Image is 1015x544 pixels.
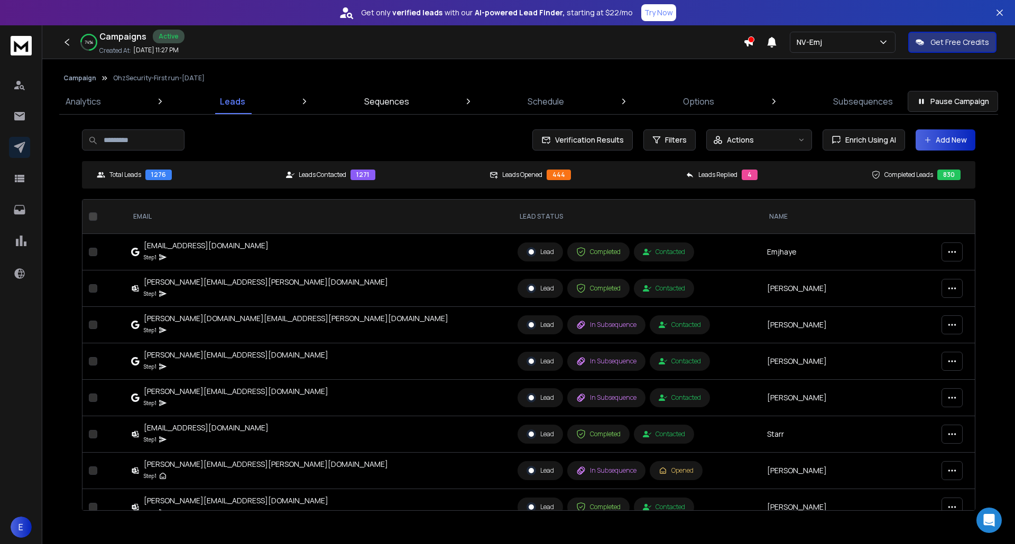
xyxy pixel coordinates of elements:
[144,495,328,506] div: [PERSON_NAME][EMAIL_ADDRESS][DOMAIN_NAME]
[727,135,754,145] p: Actions
[841,135,896,145] span: Enrich Using AI
[659,466,694,475] div: Opened
[659,321,701,329] div: Contacted
[85,39,93,45] p: 74 %
[511,200,761,234] th: LEAD STATUS
[937,170,961,180] div: 830
[677,89,721,114] a: Options
[916,129,975,151] button: Add New
[976,508,1002,533] div: Open Intercom Messenger
[361,7,633,18] p: Get only with our starting at $22/mo
[153,30,184,43] div: Active
[643,503,685,511] div: Contacted
[364,95,409,108] p: Sequences
[133,46,179,54] p: [DATE] 11:27 PM
[698,171,737,179] p: Leads Replied
[827,89,899,114] a: Subsequences
[643,284,685,293] div: Contacted
[144,459,388,470] div: [PERSON_NAME][EMAIL_ADDRESS][PERSON_NAME][DOMAIN_NAME]
[761,234,935,270] td: Emjhaye
[527,466,554,475] div: Lead
[502,171,542,179] p: Leads Opened
[59,89,107,114] a: Analytics
[144,240,269,251] div: [EMAIL_ADDRESS][DOMAIN_NAME]
[761,489,935,526] td: [PERSON_NAME]
[761,307,935,343] td: [PERSON_NAME]
[644,7,673,18] p: Try Now
[144,386,328,397] div: [PERSON_NAME][EMAIL_ADDRESS][DOMAIN_NAME]
[576,284,621,293] div: Completed
[527,429,554,439] div: Lead
[392,7,442,18] strong: verified leads
[576,247,621,257] div: Completed
[144,423,269,433] div: [EMAIL_ADDRESS][DOMAIN_NAME]
[908,91,998,112] button: Pause Campaign
[299,171,346,179] p: Leads Contacted
[527,284,554,293] div: Lead
[220,95,245,108] p: Leads
[576,393,636,402] div: In Subsequence
[641,4,676,21] button: Try Now
[527,320,554,330] div: Lead
[761,380,935,416] td: [PERSON_NAME]
[144,361,156,372] p: Step 1
[11,517,32,538] button: E
[683,95,714,108] p: Options
[144,398,156,408] p: Step 1
[884,171,933,179] p: Completed Leads
[145,170,172,180] div: 1276
[643,129,696,151] button: Filters
[144,288,156,299] p: Step 1
[930,37,989,48] p: Get Free Credits
[742,170,758,180] div: 4
[761,416,935,453] td: Starr
[576,429,621,439] div: Completed
[144,277,388,287] div: [PERSON_NAME][EMAIL_ADDRESS][PERSON_NAME][DOMAIN_NAME]
[643,430,685,438] div: Contacted
[576,357,636,366] div: In Subsequence
[797,37,826,48] p: NV-Emj
[665,135,687,145] span: Filters
[66,95,101,108] p: Analytics
[350,170,375,180] div: 1271
[761,453,935,489] td: [PERSON_NAME]
[761,200,935,234] th: NAME
[823,129,905,151] button: Enrich Using AI
[547,170,571,180] div: 444
[761,270,935,307] td: [PERSON_NAME]
[527,502,554,512] div: Lead
[643,248,685,256] div: Contacted
[99,30,146,43] h1: Campaigns
[551,135,624,145] span: Verification Results
[659,357,701,365] div: Contacted
[125,200,511,234] th: EMAIL
[144,471,156,481] p: Step 1
[761,343,935,380] td: [PERSON_NAME]
[144,325,156,335] p: Step 1
[144,350,328,360] div: [PERSON_NAME][EMAIL_ADDRESS][DOMAIN_NAME]
[527,357,554,366] div: Lead
[532,129,633,151] button: Verification Results
[659,393,701,402] div: Contacted
[475,7,565,18] strong: AI-powered Lead Finder,
[908,32,996,53] button: Get Free Credits
[521,89,570,114] a: Schedule
[576,466,636,475] div: In Subsequence
[99,46,131,55] p: Created At:
[527,247,554,257] div: Lead
[214,89,252,114] a: Leads
[833,95,893,108] p: Subsequences
[144,507,156,518] p: Step 1
[144,313,448,324] div: [PERSON_NAME][DOMAIN_NAME][EMAIL_ADDRESS][PERSON_NAME][DOMAIN_NAME]
[109,171,141,179] p: Total Leads
[576,320,636,330] div: In Subsequence
[144,252,156,262] p: Step 1
[113,74,205,82] p: OhzSecurity-First run-[DATE]
[527,393,554,402] div: Lead
[358,89,416,114] a: Sequences
[11,36,32,55] img: logo
[144,434,156,445] p: Step 1
[63,74,96,82] button: Campaign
